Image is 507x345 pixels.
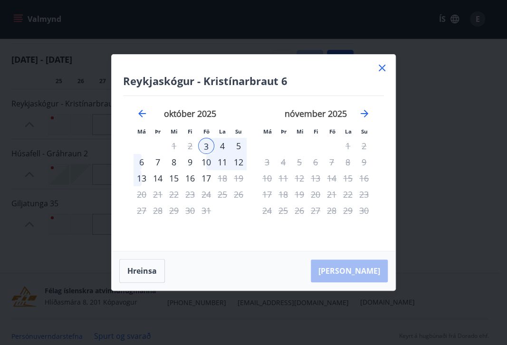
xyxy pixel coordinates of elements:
small: Má [137,128,146,135]
div: 8 [166,154,182,170]
td: Not available. þriðjudagur, 11. nóvember 2025 [275,170,291,186]
div: 6 [134,154,150,170]
strong: október 2025 [164,108,216,119]
td: Not available. föstudagur, 24. október 2025 [198,186,214,202]
td: Choose fimmtudagur, 16. október 2025 as your check-out date. It’s available. [182,170,198,186]
td: Not available. þriðjudagur, 4. nóvember 2025 [275,154,291,170]
td: Not available. föstudagur, 21. nóvember 2025 [324,186,340,202]
small: Su [235,128,242,135]
small: Su [361,128,368,135]
td: Choose miðvikudagur, 8. október 2025 as your check-out date. It’s available. [166,154,182,170]
td: Choose mánudagur, 6. október 2025 as your check-out date. It’s available. [134,154,150,170]
td: Not available. þriðjudagur, 21. október 2025 [150,186,166,202]
td: Not available. þriðjudagur, 28. október 2025 [150,202,166,219]
div: Aðeins innritun í boði [198,138,214,154]
td: Not available. mánudagur, 24. nóvember 2025 [259,202,275,219]
td: Not available. föstudagur, 28. nóvember 2025 [324,202,340,219]
td: Not available. fimmtudagur, 27. nóvember 2025 [307,202,324,219]
div: 7 [150,154,166,170]
small: Mi [171,128,178,135]
td: Not available. sunnudagur, 9. nóvember 2025 [356,154,372,170]
td: Not available. föstudagur, 7. nóvember 2025 [324,154,340,170]
td: Not available. miðvikudagur, 26. nóvember 2025 [291,202,307,219]
td: Not available. laugardagur, 29. nóvember 2025 [340,202,356,219]
td: Not available. sunnudagur, 23. nóvember 2025 [356,186,372,202]
div: Move backward to switch to the previous month. [136,108,148,119]
td: Not available. miðvikudagur, 12. nóvember 2025 [291,170,307,186]
small: Fö [329,128,335,135]
td: Not available. þriðjudagur, 18. nóvember 2025 [275,186,291,202]
div: 15 [166,170,182,186]
small: Þr [155,128,161,135]
small: Má [263,128,272,135]
td: Not available. sunnudagur, 2. nóvember 2025 [356,138,372,154]
td: Selected as start date. föstudagur, 3. október 2025 [198,138,214,154]
td: Not available. miðvikudagur, 1. október 2025 [166,138,182,154]
td: Not available. laugardagur, 25. október 2025 [214,186,230,202]
h4: Reykjaskógur - Kristínarbraut 6 [123,74,384,88]
td: Not available. föstudagur, 14. nóvember 2025 [324,170,340,186]
td: Not available. fimmtudagur, 30. október 2025 [182,202,198,219]
td: Not available. sunnudagur, 19. október 2025 [230,170,247,186]
td: Not available. laugardagur, 22. nóvember 2025 [340,186,356,202]
td: Not available. laugardagur, 8. nóvember 2025 [340,154,356,170]
td: Choose mánudagur, 13. október 2025 as your check-out date. It’s available. [134,170,150,186]
div: 4 [214,138,230,154]
div: 16 [182,170,198,186]
div: Move forward to switch to the next month. [359,108,370,119]
td: Not available. fimmtudagur, 20. nóvember 2025 [307,186,324,202]
div: 11 [214,154,230,170]
td: Choose þriðjudagur, 14. október 2025 as your check-out date. It’s available. [150,170,166,186]
div: 14 [150,170,166,186]
small: Fi [314,128,318,135]
td: Not available. sunnudagur, 26. október 2025 [230,186,247,202]
strong: nóvember 2025 [285,108,347,119]
small: Mi [297,128,304,135]
td: Not available. fimmtudagur, 6. nóvember 2025 [307,154,324,170]
td: Not available. laugardagur, 1. nóvember 2025 [340,138,356,154]
small: Fi [188,128,192,135]
div: Aðeins útritun í boði [198,170,214,186]
td: Not available. mánudagur, 27. október 2025 [134,202,150,219]
td: Not available. mánudagur, 10. nóvember 2025 [259,170,275,186]
td: Choose sunnudagur, 12. október 2025 as your check-out date. It’s available. [230,154,247,170]
td: Choose sunnudagur, 5. október 2025 as your check-out date. It’s available. [230,138,247,154]
td: Not available. miðvikudagur, 19. nóvember 2025 [291,186,307,202]
td: Choose föstudagur, 17. október 2025 as your check-out date. It’s available. [198,170,214,186]
td: Not available. þriðjudagur, 25. nóvember 2025 [275,202,291,219]
td: Not available. fimmtudagur, 2. október 2025 [182,138,198,154]
small: La [345,128,352,135]
td: Not available. mánudagur, 17. nóvember 2025 [259,186,275,202]
td: Choose föstudagur, 10. október 2025 as your check-out date. It’s available. [198,154,214,170]
td: Not available. fimmtudagur, 13. nóvember 2025 [307,170,324,186]
td: Not available. sunnudagur, 16. nóvember 2025 [356,170,372,186]
td: Not available. laugardagur, 15. nóvember 2025 [340,170,356,186]
td: Not available. mánudagur, 20. október 2025 [134,186,150,202]
td: Choose fimmtudagur, 9. október 2025 as your check-out date. It’s available. [182,154,198,170]
div: 13 [134,170,150,186]
small: Fö [203,128,210,135]
div: 12 [230,154,247,170]
small: La [219,128,226,135]
div: Calendar [123,96,384,240]
div: 9 [182,154,198,170]
td: Choose laugardagur, 4. október 2025 as your check-out date. It’s available. [214,138,230,154]
td: Not available. fimmtudagur, 23. október 2025 [182,186,198,202]
div: 10 [198,154,214,170]
div: Aðeins útritun í boði [324,154,340,170]
td: Not available. miðvikudagur, 22. október 2025 [166,186,182,202]
td: Not available. mánudagur, 3. nóvember 2025 [259,154,275,170]
td: Not available. miðvikudagur, 29. október 2025 [166,202,182,219]
td: Not available. miðvikudagur, 5. nóvember 2025 [291,154,307,170]
div: Aðeins útritun í boði [198,186,214,202]
td: Not available. sunnudagur, 30. nóvember 2025 [356,202,372,219]
small: Þr [281,128,287,135]
td: Choose laugardagur, 11. október 2025 as your check-out date. It’s available. [214,154,230,170]
button: Hreinsa [119,259,165,283]
td: Not available. laugardagur, 18. október 2025 [214,170,230,186]
div: 5 [230,138,247,154]
td: Not available. föstudagur, 31. október 2025 [198,202,214,219]
td: Choose þriðjudagur, 7. október 2025 as your check-out date. It’s available. [150,154,166,170]
td: Choose miðvikudagur, 15. október 2025 as your check-out date. It’s available. [166,170,182,186]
